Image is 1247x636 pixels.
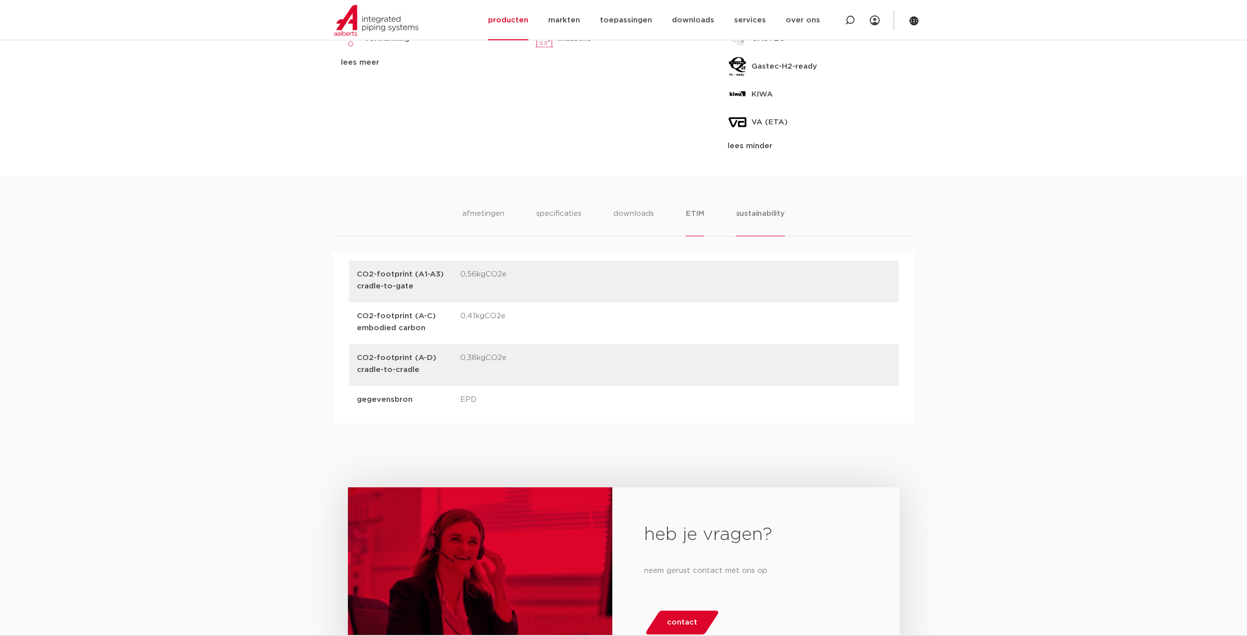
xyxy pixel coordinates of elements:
[536,208,582,236] li: specificaties
[462,208,504,236] li: afmetingen
[460,310,505,336] p: 0,41kgCO2e
[728,85,748,104] img: KIWA
[613,208,654,236] li: downloads
[460,394,477,408] p: EPD
[341,57,519,69] div: lees meer
[644,523,867,547] h2: heb je vragen?
[728,112,748,132] img: VA (ETA)
[644,563,867,579] p: neem gerust contact met ons op
[728,57,748,77] img: Gastec-H2-ready
[357,352,452,376] p: CO2-footprint (A-D) cradle-to-cradle
[736,208,785,236] li: sustainability
[751,116,788,128] p: VA (ETA)
[751,89,773,100] p: KIWA
[728,140,906,152] div: lees minder
[460,352,506,378] p: 0,38kgCO2e
[357,310,452,334] p: CO2-footprint (A-C) embodied carbon
[751,61,817,73] p: Gastec-H2-ready
[645,611,720,635] a: contact
[686,208,704,236] li: ETIM
[357,394,452,406] p: gegevensbron
[460,269,506,294] p: 0,56kgCO2e
[667,615,697,631] span: contact
[357,269,452,292] p: CO2-footprint (A1-A3) cradle-to-gate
